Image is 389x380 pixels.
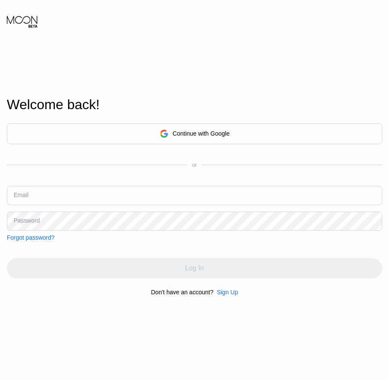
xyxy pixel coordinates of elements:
[192,162,197,168] div: or
[14,191,29,198] div: Email
[7,234,54,241] div: Forgot password?
[213,289,238,296] div: Sign Up
[151,289,214,296] div: Don't have an account?
[7,97,382,113] div: Welcome back!
[217,289,238,296] div: Sign Up
[173,130,230,137] div: Continue with Google
[14,217,40,224] div: Password
[7,123,382,144] div: Continue with Google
